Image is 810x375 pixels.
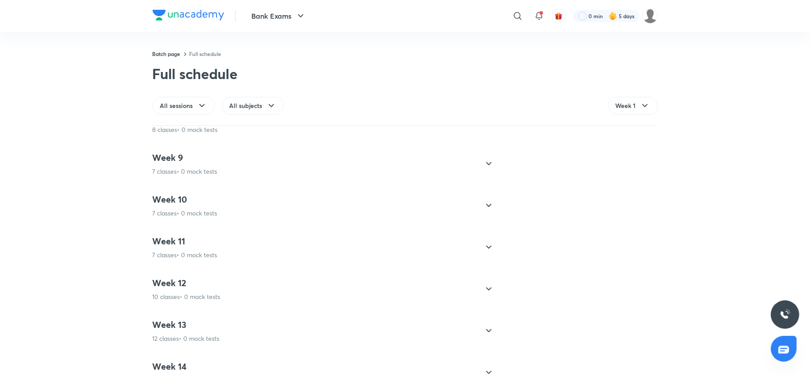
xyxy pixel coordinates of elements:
div: Week 117 classes• 0 mock tests [145,235,494,259]
h4: Week 13 [153,319,220,331]
p: 7 classes • 0 mock tests [153,209,218,218]
img: streak [609,12,617,20]
div: Week 107 classes• 0 mock tests [145,194,494,218]
h4: Week 11 [153,235,218,247]
span: All sessions [160,101,193,110]
a: Batch page [153,50,181,57]
h4: Week 9 [153,152,218,164]
div: Week 1210 classes• 0 mock tests [145,277,494,301]
a: Full schedule [189,50,222,57]
div: Full schedule [153,65,238,83]
h4: Week 10 [153,194,218,205]
p: 7 classes • 0 mock tests [153,251,218,259]
button: avatar [552,9,566,23]
h4: Week 14 [153,361,220,372]
p: 7 classes • 0 mock tests [153,167,218,176]
p: 12 classes • 0 mock tests [153,334,220,343]
div: Week 1312 classes• 0 mock tests [145,319,494,343]
p: 10 classes • 0 mock tests [153,292,221,301]
span: All subjects [230,101,262,110]
a: Company Logo [153,10,224,23]
p: 8 classes • 0 mock tests [153,125,218,134]
img: ttu [780,309,790,320]
h4: Week 12 [153,277,221,289]
span: Week 1 [616,101,636,110]
button: Bank Exams [246,7,311,25]
img: rohit [643,8,658,24]
div: Week 97 classes• 0 mock tests [145,152,494,176]
img: avatar [555,12,563,20]
img: Company Logo [153,10,224,20]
